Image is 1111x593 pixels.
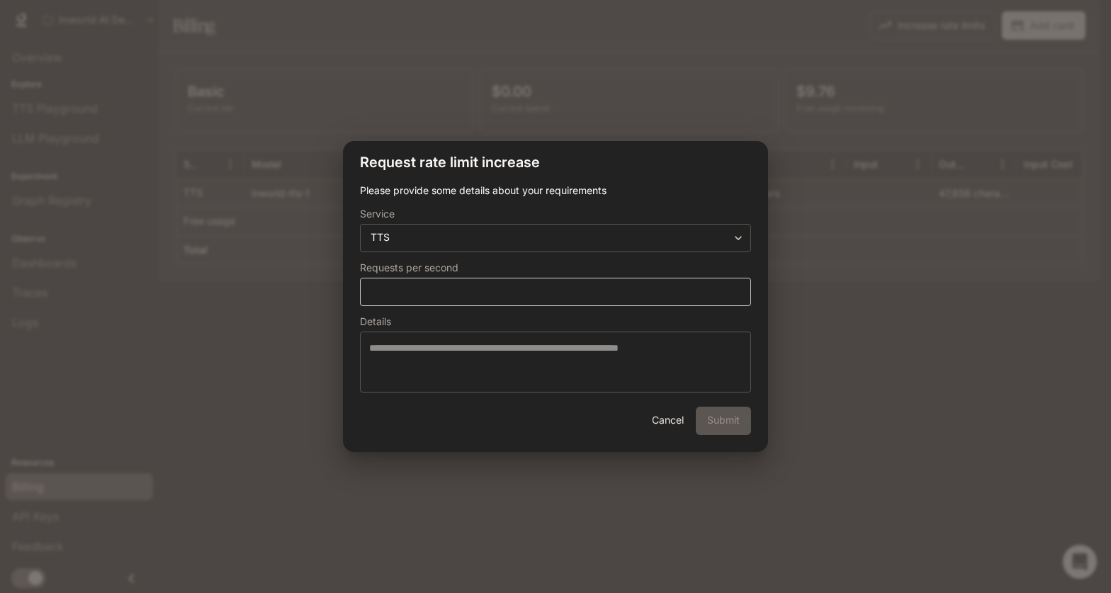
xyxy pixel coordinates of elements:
p: Please provide some details about your requirements [360,183,751,198]
p: Details [360,317,391,327]
div: TTS [361,230,750,244]
p: Requests per second [360,263,458,273]
p: Service [360,209,395,219]
button: Cancel [645,407,690,435]
h2: Request rate limit increase [343,141,768,183]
